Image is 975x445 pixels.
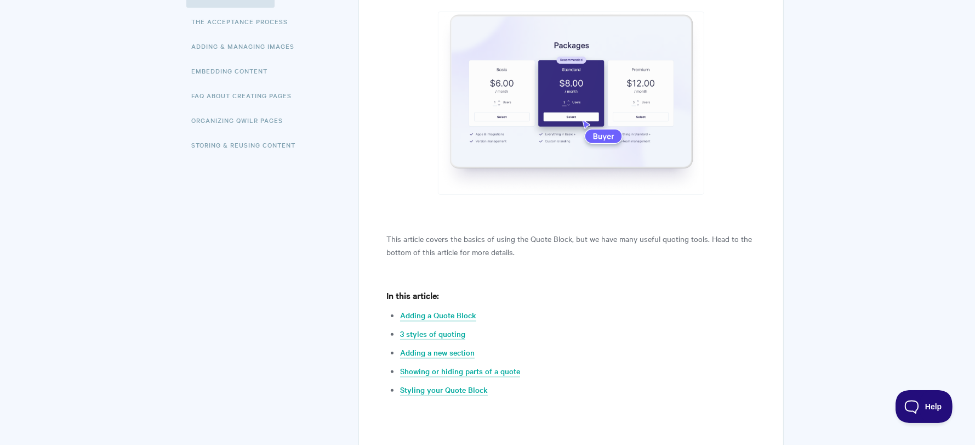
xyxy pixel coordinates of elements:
[896,390,953,423] iframe: Toggle Customer Support
[386,289,755,302] h4: In this article:
[438,12,705,195] img: file-30ANXqc23E.png
[192,134,304,156] a: Storing & Reusing Content
[400,309,476,322] a: Adding a Quote Block
[192,60,276,82] a: Embedding Content
[192,85,300,106] a: FAQ About Creating Pages
[400,328,465,340] a: 3 styles of quoting
[400,365,520,378] a: Showing or hiding parts of a quote
[400,347,475,359] a: Adding a new section
[192,35,303,57] a: Adding & Managing Images
[192,10,297,32] a: The Acceptance Process
[400,384,488,396] a: Styling your Quote Block
[386,232,755,258] p: This article covers the basics of using the Quote Block, but we have many useful quoting tools. H...
[192,109,292,131] a: Organizing Qwilr Pages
